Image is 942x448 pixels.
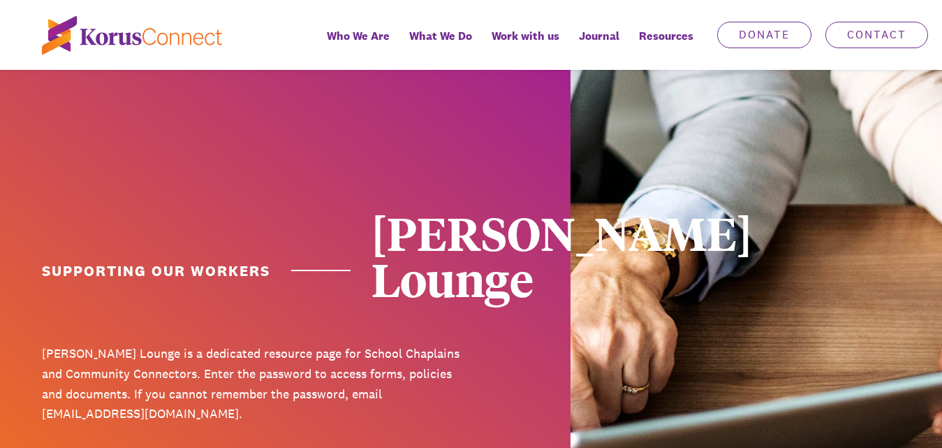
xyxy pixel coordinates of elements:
div: Resources [629,20,703,70]
a: Donate [717,22,811,48]
img: korus-connect%2Fc5177985-88d5-491d-9cd7-4a1febad1357_logo.svg [42,16,222,55]
span: Journal [579,26,619,46]
a: Work with us [482,20,569,70]
p: [PERSON_NAME] Lounge is a dedicated resource page for School Chaplains and Community Connectors. ... [42,344,461,424]
span: Who We Are [327,26,390,46]
div: [PERSON_NAME] Lounge [371,210,790,302]
a: What We Do [399,20,482,70]
h1: Supporting Our Workers [42,261,351,281]
span: Work with us [492,26,559,46]
a: Journal [569,20,629,70]
a: Contact [825,22,928,48]
a: Who We Are [317,20,399,70]
span: What We Do [409,26,472,46]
